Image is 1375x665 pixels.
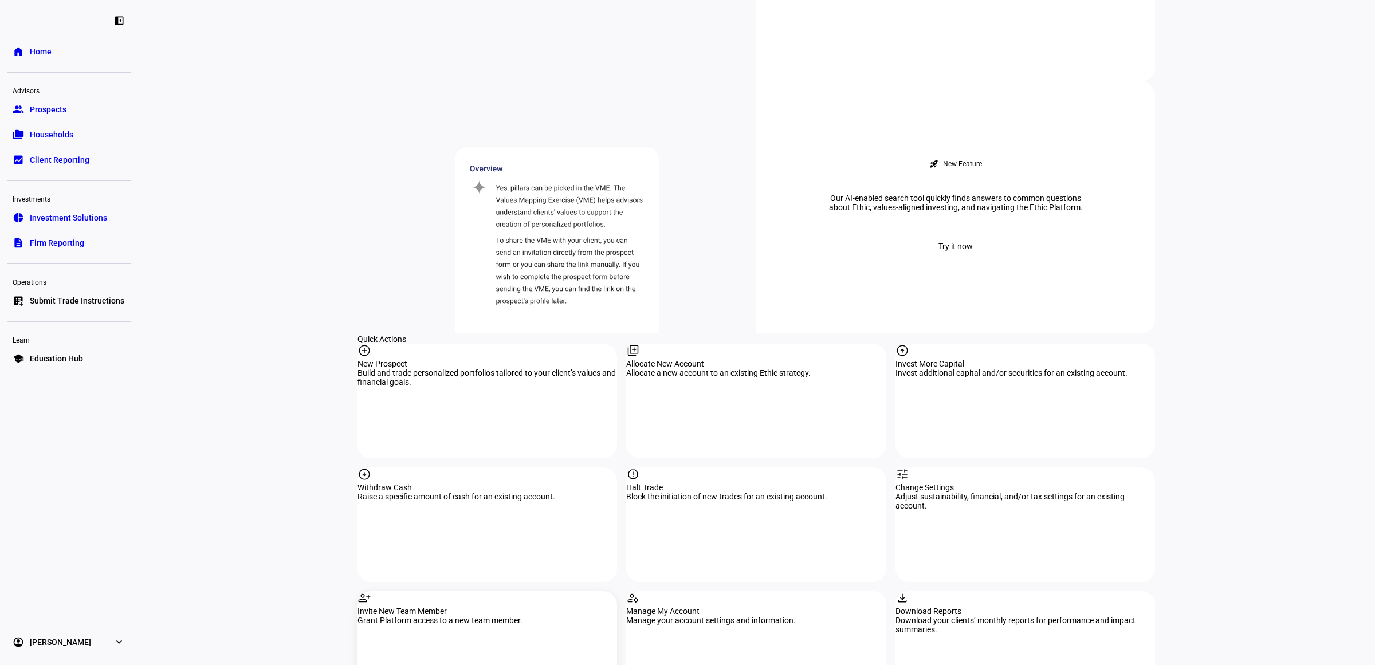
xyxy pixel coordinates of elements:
[626,467,640,481] mat-icon: report
[938,235,973,258] span: Try it now
[7,123,131,146] a: folder_copyHouseholds
[7,148,131,171] a: bid_landscapeClient Reporting
[7,231,131,254] a: descriptionFirm Reporting
[626,616,886,625] div: Manage your account settings and information.
[13,46,24,57] eth-mat-symbol: home
[30,353,83,364] span: Education Hub
[7,98,131,121] a: groupProspects
[895,492,1155,510] div: Adjust sustainability, financial, and/or tax settings for an existing account.
[895,483,1155,492] div: Change Settings
[30,129,73,140] span: Households
[30,154,89,166] span: Client Reporting
[7,40,131,63] a: homeHome
[626,368,886,377] div: Allocate a new account to an existing Ethic strategy.
[13,212,24,223] eth-mat-symbol: pie_chart
[357,607,617,616] div: Invite New Team Member
[895,467,909,481] mat-icon: tune
[626,607,886,616] div: Manage My Account
[13,154,24,166] eth-mat-symbol: bid_landscape
[895,591,909,605] mat-icon: download
[30,212,107,223] span: Investment Solutions
[626,483,886,492] div: Halt Trade
[13,353,24,364] eth-mat-symbol: school
[626,359,886,368] div: Allocate New Account
[895,359,1155,368] div: Invest More Capital
[357,359,617,368] div: New Prospect
[943,159,982,168] div: New Feature
[626,492,886,501] div: Block the initiation of new trades for an existing account.
[626,344,640,357] mat-icon: library_add
[30,46,52,57] span: Home
[113,636,125,648] eth-mat-symbol: expand_more
[7,206,131,229] a: pie_chartInvestment Solutions
[895,616,1155,634] div: Download your clients’ monthly reports for performance and impact summaries.
[357,616,617,625] div: Grant Platform access to a new team member.
[7,273,131,289] div: Operations
[812,194,1099,212] div: Our AI-enabled search tool quickly finds answers to common questions about Ethic, values-aligned ...
[929,159,938,168] mat-icon: rocket_launch
[30,295,124,306] span: Submit Trade Instructions
[925,235,987,258] button: Try it now
[30,104,66,115] span: Prospects
[13,104,24,115] eth-mat-symbol: group
[113,15,125,26] eth-mat-symbol: left_panel_close
[895,368,1155,377] div: Invest additional capital and/or securities for an existing account.
[7,331,131,347] div: Learn
[13,237,24,249] eth-mat-symbol: description
[626,591,640,605] mat-icon: manage_accounts
[13,129,24,140] eth-mat-symbol: folder_copy
[357,335,1155,344] div: Quick Actions
[13,636,24,648] eth-mat-symbol: account_circle
[357,483,617,492] div: Withdraw Cash
[895,344,909,357] mat-icon: arrow_circle_up
[30,636,91,648] span: [PERSON_NAME]
[895,607,1155,616] div: Download Reports
[7,82,131,98] div: Advisors
[13,295,24,306] eth-mat-symbol: list_alt_add
[357,368,617,387] div: Build and trade personalized portfolios tailored to your client’s values and financial goals.
[30,237,84,249] span: Firm Reporting
[7,190,131,206] div: Investments
[357,467,371,481] mat-icon: arrow_circle_down
[357,492,617,501] div: Raise a specific amount of cash for an existing account.
[357,591,371,605] mat-icon: person_add
[357,344,371,357] mat-icon: add_circle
